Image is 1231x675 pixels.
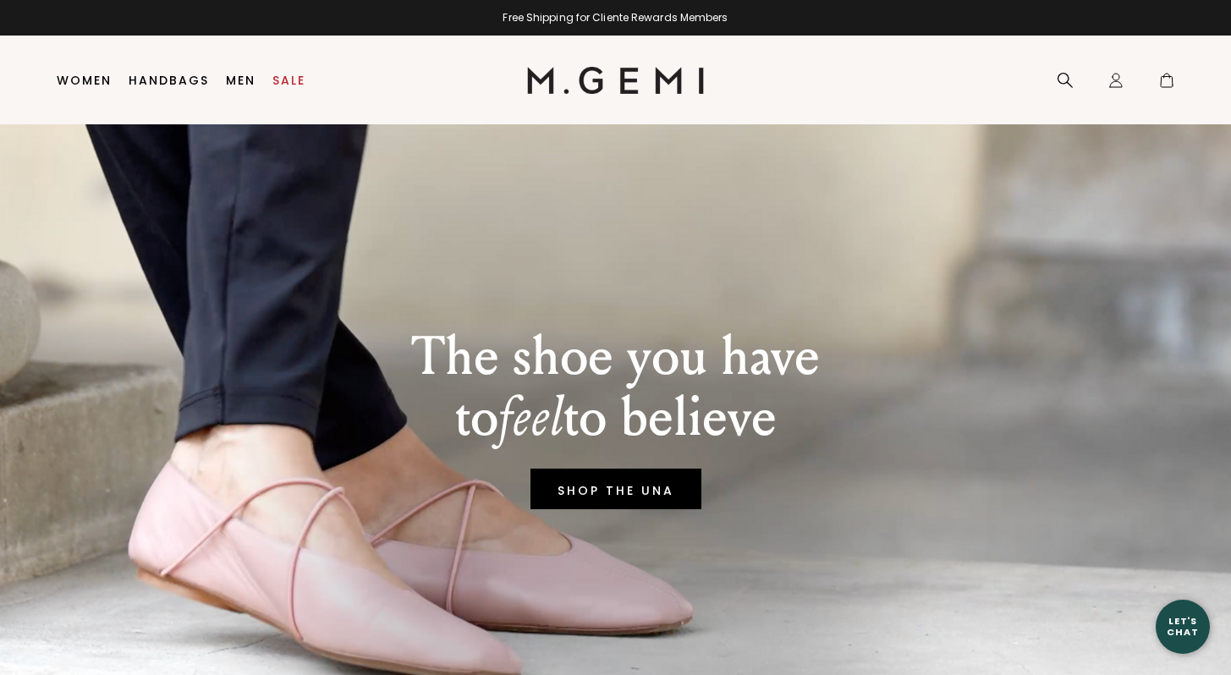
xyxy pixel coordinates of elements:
em: feel [498,385,563,450]
p: The shoe you have [411,327,820,387]
a: SHOP THE UNA [530,469,701,509]
div: Let's Chat [1156,616,1210,637]
p: to to believe [411,387,820,448]
a: Women [57,74,112,87]
a: Handbags [129,74,209,87]
a: Sale [272,74,305,87]
img: M.Gemi [527,67,704,94]
a: Men [226,74,256,87]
